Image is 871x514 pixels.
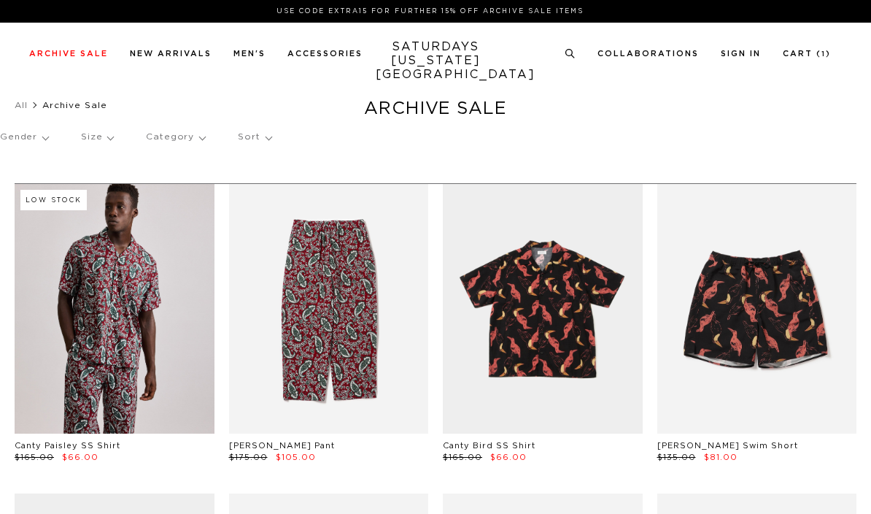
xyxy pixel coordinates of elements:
[233,50,266,58] a: Men's
[597,50,699,58] a: Collaborations
[42,101,107,110] span: Archive Sale
[276,453,316,461] span: $105.00
[657,442,798,450] a: [PERSON_NAME] Swim Short
[376,40,496,82] a: SATURDAYS[US_STATE][GEOGRAPHIC_DATA]
[62,453,98,461] span: $66.00
[15,101,28,110] a: All
[35,6,825,17] p: Use Code EXTRA15 for Further 15% Off Archive Sale Items
[287,50,363,58] a: Accessories
[821,51,826,58] small: 1
[783,50,831,58] a: Cart (1)
[146,120,205,154] p: Category
[229,453,268,461] span: $175.00
[443,453,482,461] span: $165.00
[15,442,120,450] a: Canty Paisley SS Shirt
[704,453,738,461] span: $81.00
[657,453,696,461] span: $135.00
[229,442,335,450] a: [PERSON_NAME] Pant
[20,190,87,210] div: Low Stock
[443,442,535,450] a: Canty Bird SS Shirt
[721,50,761,58] a: Sign In
[238,120,271,154] p: Sort
[29,50,108,58] a: Archive Sale
[15,453,54,461] span: $165.00
[490,453,527,461] span: $66.00
[130,50,212,58] a: New Arrivals
[81,120,113,154] p: Size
